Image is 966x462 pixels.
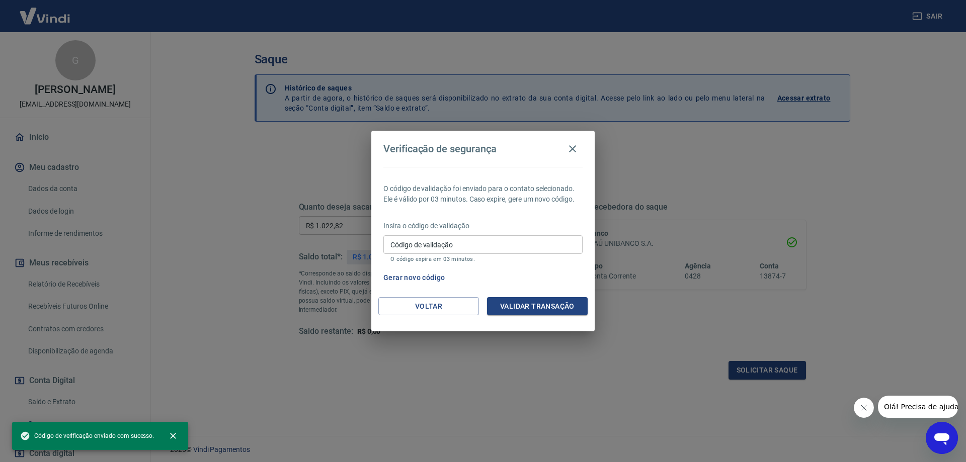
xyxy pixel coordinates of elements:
span: Código de verificação enviado com sucesso. [20,431,154,441]
p: Insira o código de validação [383,221,583,231]
iframe: Botão para abrir a janela de mensagens [926,422,958,454]
button: Validar transação [487,297,588,316]
button: Voltar [378,297,479,316]
button: Gerar novo código [379,268,449,287]
p: O código de validação foi enviado para o contato selecionado. Ele é válido por 03 minutos. Caso e... [383,183,583,205]
h4: Verificação de segurança [383,143,497,155]
span: Olá! Precisa de ajuda? [6,7,85,15]
iframe: Fechar mensagem [854,398,874,418]
button: close [162,425,184,447]
p: O código expira em 03 minutos. [390,256,576,262]
iframe: Mensagem da empresa [878,396,958,418]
